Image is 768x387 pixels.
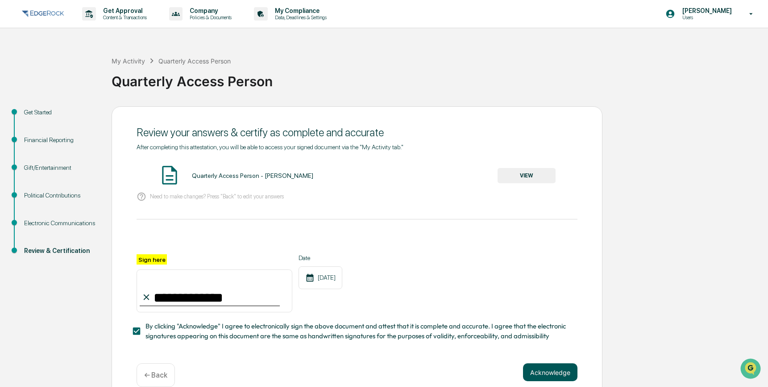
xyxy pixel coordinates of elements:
label: Date [299,254,342,261]
span: Data Lookup [18,130,56,139]
div: Quarterly Access Person [158,57,231,65]
a: 🔎Data Lookup [5,126,60,142]
div: Gift/Entertainment [24,163,97,172]
p: ← Back [144,371,167,379]
button: Acknowledge [523,363,577,381]
div: 🖐️ [9,114,16,121]
div: Get Started [24,108,97,117]
p: Data, Deadlines & Settings [268,14,331,21]
div: My Activity [112,57,145,65]
div: Quarterly Access Person [112,66,764,89]
span: Preclearance [18,113,58,122]
a: 🖐️Preclearance [5,109,61,125]
p: Company [183,7,236,14]
img: logo [21,8,64,19]
span: Pylon [89,151,108,158]
div: We're available if you need us! [30,77,113,84]
a: Powered byPylon [63,151,108,158]
p: Get Approval [96,7,151,14]
div: [DATE] [299,266,342,289]
label: Sign here [137,254,167,265]
img: 1746055101610-c473b297-6a78-478c-a979-82029cc54cd1 [9,68,25,84]
div: Start new chat [30,68,146,77]
div: Review & Certification [24,246,97,256]
p: How can we help? [9,19,162,33]
p: My Compliance [268,7,331,14]
img: Document Icon [158,164,181,186]
button: VIEW [498,168,556,183]
p: Need to make changes? Press "Back" to edit your answers [150,193,284,200]
div: 🗄️ [65,114,72,121]
p: Users [675,14,736,21]
div: Electronic Communications [24,219,97,228]
div: 🔎 [9,130,16,138]
p: [PERSON_NAME] [675,7,736,14]
div: Review your answers & certify as complete and accurate [137,126,577,139]
p: Content & Transactions [96,14,151,21]
button: Start new chat [152,71,162,82]
span: Attestations [74,113,111,122]
iframe: Open customer support [739,358,764,382]
a: 🗄️Attestations [61,109,114,125]
span: After completing this attestation, you will be able to access your signed document via the "My Ac... [137,143,403,151]
p: Policies & Documents [183,14,236,21]
div: Quarterly Access Person - [PERSON_NAME] [192,172,313,179]
div: Political Contributions [24,191,97,200]
span: By clicking "Acknowledge" I agree to electronically sign the above document and attest that it is... [145,321,570,341]
div: Financial Reporting [24,135,97,145]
